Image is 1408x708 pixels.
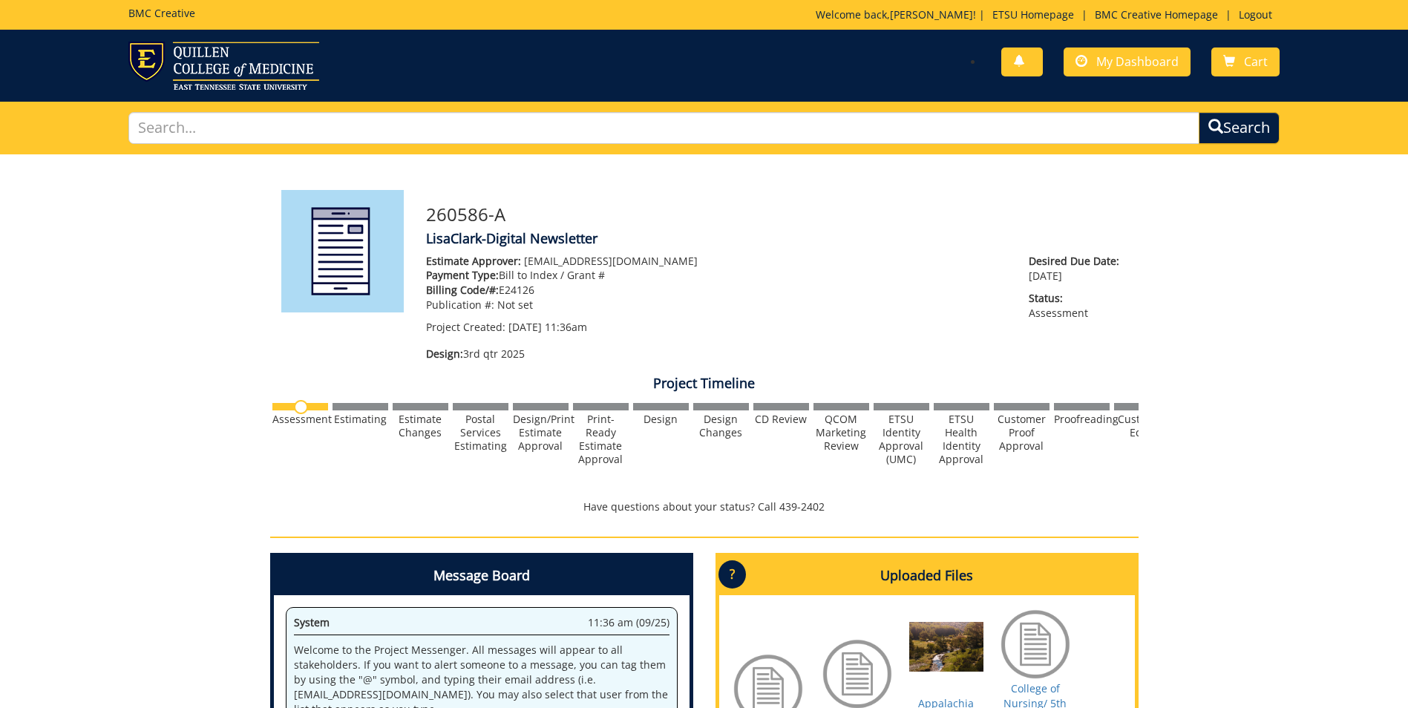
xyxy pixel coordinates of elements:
[426,347,463,361] span: Design:
[890,7,973,22] a: [PERSON_NAME]
[426,205,1127,224] h3: 260586-A
[426,254,521,268] span: Estimate Approver:
[1029,291,1127,321] p: Assessment
[1054,413,1110,426] div: Proofreading
[453,413,508,453] div: Postal Services Estimating
[934,413,989,466] div: ETSU Health Identity Approval
[508,320,587,334] span: [DATE] 11:36am
[573,413,629,466] div: Print-Ready Estimate Approval
[588,615,669,630] span: 11:36 am (09/25)
[426,268,499,282] span: Payment Type:
[985,7,1081,22] a: ETSU Homepage
[1114,413,1170,439] div: Customer Edits
[270,499,1139,514] p: Have questions about your status? Call 439-2402
[274,557,690,595] h4: Message Board
[813,413,869,453] div: QCOM Marketing Review
[294,615,330,629] span: System
[426,298,494,312] span: Publication #:
[497,298,533,312] span: Not set
[693,413,749,439] div: Design Changes
[1244,53,1268,70] span: Cart
[1087,7,1225,22] a: BMC Creative Homepage
[426,320,505,334] span: Project Created:
[333,413,388,426] div: Estimating
[426,268,1007,283] p: Bill to Index / Grant #
[1029,254,1127,269] span: Desired Due Date:
[426,283,499,297] span: Billing Code/#:
[1231,7,1280,22] a: Logout
[816,7,1280,22] p: Welcome back, ! | | |
[719,557,1135,595] h4: Uploaded Files
[1064,47,1191,76] a: My Dashboard
[426,232,1127,246] h4: LisaClark-Digital Newsletter
[1029,291,1127,306] span: Status:
[426,347,1007,361] p: 3rd qtr 2025
[281,190,404,312] img: Product featured image
[874,413,929,466] div: ETSU Identity Approval (UMC)
[128,112,1199,144] input: Search...
[753,413,809,426] div: CD Review
[393,413,448,439] div: Estimate Changes
[294,400,308,414] img: no
[1029,254,1127,283] p: [DATE]
[272,413,328,426] div: Assessment
[718,560,746,589] p: ?
[128,42,319,90] img: ETSU logo
[1096,53,1179,70] span: My Dashboard
[426,283,1007,298] p: E24126
[128,7,195,19] h5: BMC Creative
[994,413,1050,453] div: Customer Proof Approval
[1211,47,1280,76] a: Cart
[513,413,569,453] div: Design/Print Estimate Approval
[270,376,1139,391] h4: Project Timeline
[633,413,689,426] div: Design
[426,254,1007,269] p: [EMAIL_ADDRESS][DOMAIN_NAME]
[1199,112,1280,144] button: Search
